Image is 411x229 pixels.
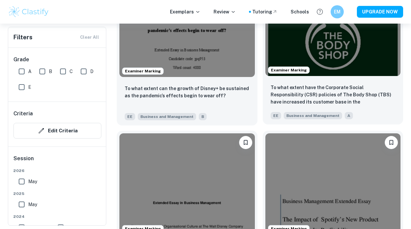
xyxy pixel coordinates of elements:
span: 2026 [13,168,101,174]
span: EE [125,113,135,120]
span: E [28,84,31,91]
span: May [28,178,37,185]
span: A [345,112,353,119]
span: B [199,113,207,120]
p: To what extent can the growth of Disney+ be sustained as the pandemic’s effects begin to wear off? [125,85,250,99]
span: B [49,68,52,75]
span: Examiner Marking [268,67,309,73]
button: Help and Feedback [314,6,325,17]
h6: Grade [13,56,101,64]
span: Examiner Marking [122,68,163,74]
h6: Session [13,155,101,168]
span: A [28,68,31,75]
span: 2025 [13,191,101,197]
a: Schools [291,8,309,15]
span: May [28,201,37,208]
p: To what extent have the Corporate Social Responsibility (CSR) policies of The Body Shop (TBS) hav... [271,84,396,106]
span: C [70,68,73,75]
img: Clastify logo [8,5,50,18]
span: Business and Management [138,113,196,120]
h6: Criteria [13,110,33,118]
h6: EM [334,8,341,15]
span: EE [271,112,281,119]
button: Edit Criteria [13,123,101,139]
button: EM [331,5,344,18]
button: Bookmark [239,136,252,149]
button: UPGRADE NOW [357,6,403,18]
span: D [90,68,93,75]
a: Tutoring [252,8,277,15]
h6: Filters [13,33,32,42]
p: Exemplars [170,8,200,15]
button: Bookmark [385,136,398,149]
span: 2024 [13,214,101,219]
p: Review [214,8,236,15]
span: Business and Management [284,112,342,119]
